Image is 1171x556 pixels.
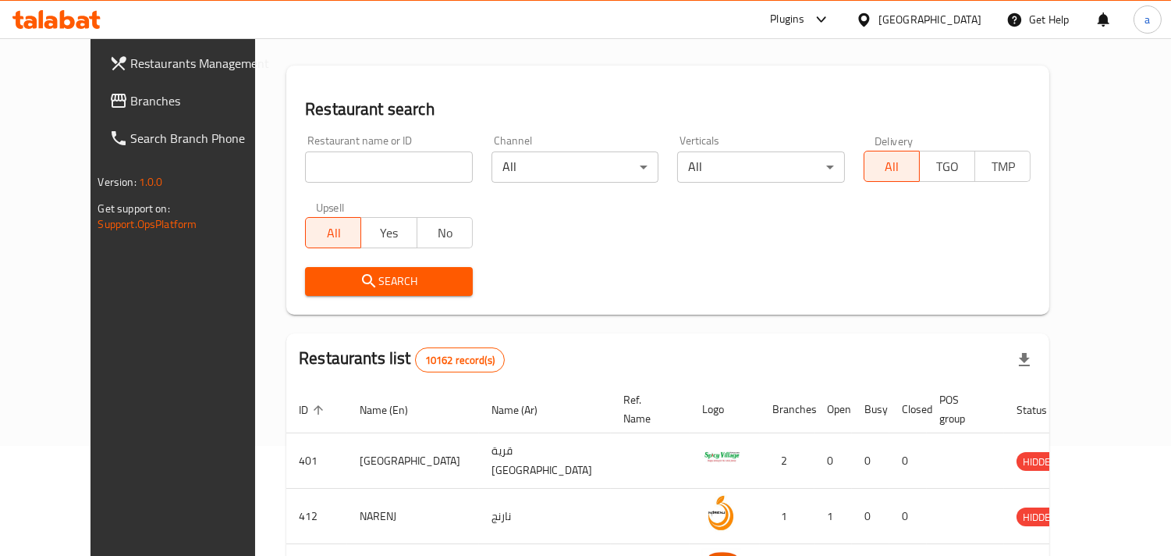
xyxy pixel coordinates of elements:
span: Name (En) [360,401,428,419]
button: Search [305,267,473,296]
span: Search [318,272,460,291]
td: 0 [889,489,927,544]
h2: Restaurant search [305,98,1031,121]
img: Spicy Village [702,438,741,477]
td: [GEOGRAPHIC_DATA] [347,433,479,489]
a: Restaurants Management [97,45,286,82]
span: Restaurants Management [131,54,274,73]
a: Branches [97,82,286,119]
button: No [417,217,473,248]
span: Get support on: [98,198,170,219]
span: ID [299,401,328,419]
td: 1 [814,489,852,544]
span: Branches [131,91,274,110]
div: Plugins [770,10,804,29]
span: TGO [926,155,969,178]
button: All [305,217,361,248]
span: 10162 record(s) [416,353,504,368]
td: 0 [852,489,889,544]
span: Version: [98,172,137,192]
span: No [424,222,467,244]
a: Support.OpsPlatform [98,214,197,234]
td: 412 [286,489,347,544]
span: HIDDEN [1017,453,1063,471]
th: Closed [889,386,927,433]
button: All [864,151,920,182]
td: 0 [889,433,927,489]
th: Logo [690,386,760,433]
span: Yes [367,222,410,244]
label: Delivery [875,135,914,146]
h2: Restaurants list [299,347,505,372]
span: POS group [939,390,985,428]
div: Export file [1006,341,1043,379]
span: Ref. Name [623,390,671,428]
td: 0 [852,433,889,489]
td: نارنج [479,489,611,544]
th: Open [814,386,852,433]
div: All [491,151,659,183]
button: TMP [974,151,1031,182]
span: All [871,155,914,178]
a: Search Branch Phone [97,119,286,157]
span: Status [1017,401,1067,419]
span: Name (Ar) [491,401,558,419]
th: Busy [852,386,889,433]
span: a [1144,11,1150,28]
div: All [677,151,845,183]
div: HIDDEN [1017,452,1063,471]
div: Total records count [415,347,505,372]
div: [GEOGRAPHIC_DATA] [878,11,981,28]
span: Search Branch Phone [131,129,274,148]
td: 2 [760,433,814,489]
button: Yes [360,217,417,248]
span: TMP [981,155,1024,178]
td: NARENJ [347,489,479,544]
td: قرية [GEOGRAPHIC_DATA] [479,433,611,489]
td: 1 [760,489,814,544]
span: HIDDEN [1017,508,1063,526]
td: 0 [814,433,852,489]
input: Search for restaurant name or ID.. [305,151,473,183]
span: All [312,222,355,244]
td: 401 [286,433,347,489]
label: Upsell [316,201,345,212]
button: TGO [919,151,975,182]
div: HIDDEN [1017,508,1063,526]
img: NARENJ [702,494,741,533]
span: 1.0.0 [139,172,163,192]
th: Branches [760,386,814,433]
